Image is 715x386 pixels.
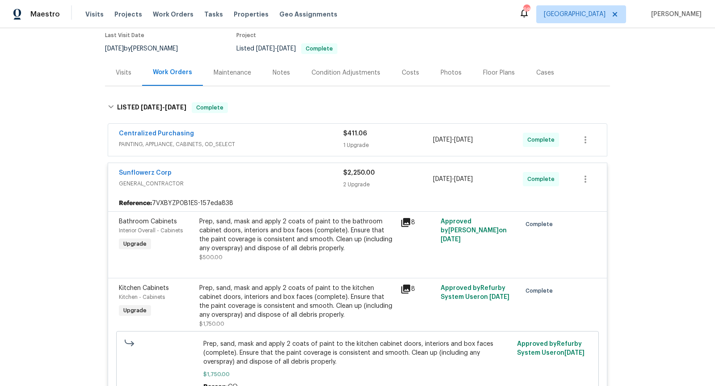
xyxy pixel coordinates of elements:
[564,350,585,356] span: [DATE]
[236,33,256,38] span: Project
[277,46,296,52] span: [DATE]
[199,217,395,253] div: Prep, sand, mask and apply 2 coats of paint to the bathroom cabinet doors, interiors and box face...
[119,199,152,208] b: Reference:
[108,195,607,211] div: 7VXBYZP0B1ES-157eda838
[343,180,433,189] div: 2 Upgrade
[273,68,290,77] div: Notes
[433,137,452,143] span: [DATE]
[214,68,251,77] div: Maintenance
[343,130,367,137] span: $411.06
[343,141,433,150] div: 1 Upgrade
[544,10,606,19] span: [GEOGRAPHIC_DATA]
[302,46,336,51] span: Complete
[153,10,193,19] span: Work Orders
[193,103,227,112] span: Complete
[199,284,395,319] div: Prep, sand, mask and apply 2 coats of paint to the kitchen cabinet doors, interiors and box faces...
[400,284,435,294] div: 8
[343,170,375,176] span: $2,250.00
[105,93,610,122] div: LISTED [DATE]-[DATE]Complete
[199,321,224,327] span: $1,750.00
[119,285,169,291] span: Kitchen Cabinets
[433,135,473,144] span: -
[105,33,144,38] span: Last Visit Date
[120,239,150,248] span: Upgrade
[527,135,558,144] span: Complete
[433,176,452,182] span: [DATE]
[153,68,192,77] div: Work Orders
[116,68,131,77] div: Visits
[141,104,186,110] span: -
[30,10,60,19] span: Maestro
[441,285,509,300] span: Approved by Refurby System User on
[433,175,473,184] span: -
[648,10,702,19] span: [PERSON_NAME]
[119,130,194,137] a: Centralized Purchasing
[489,294,509,300] span: [DATE]
[204,11,223,17] span: Tasks
[523,5,530,14] div: 98
[119,140,343,149] span: PAINTING, APPLIANCE, CABINETS, OD_SELECT
[441,218,507,243] span: Approved by [PERSON_NAME] on
[165,104,186,110] span: [DATE]
[119,179,343,188] span: GENERAL_CONTRACTOR
[517,341,585,356] span: Approved by Refurby System User on
[400,217,435,228] div: 8
[256,46,296,52] span: -
[85,10,104,19] span: Visits
[454,176,473,182] span: [DATE]
[236,46,337,52] span: Listed
[454,137,473,143] span: [DATE]
[256,46,275,52] span: [DATE]
[119,170,172,176] a: Sunflowerz Corp
[234,10,269,19] span: Properties
[105,43,189,54] div: by [PERSON_NAME]
[120,306,150,315] span: Upgrade
[527,175,558,184] span: Complete
[141,104,162,110] span: [DATE]
[402,68,419,77] div: Costs
[119,218,177,225] span: Bathroom Cabinets
[119,228,183,233] span: Interior Overall - Cabinets
[441,236,461,243] span: [DATE]
[279,10,337,19] span: Geo Assignments
[117,102,186,113] h6: LISTED
[114,10,142,19] span: Projects
[203,340,512,366] span: Prep, sand, mask and apply 2 coats of paint to the kitchen cabinet doors, interiors and box faces...
[199,255,223,260] span: $500.00
[526,220,556,229] span: Complete
[105,46,124,52] span: [DATE]
[119,294,165,300] span: Kitchen - Cabinets
[526,286,556,295] span: Complete
[441,68,462,77] div: Photos
[483,68,515,77] div: Floor Plans
[311,68,380,77] div: Condition Adjustments
[203,370,512,379] span: $1,750.00
[536,68,554,77] div: Cases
